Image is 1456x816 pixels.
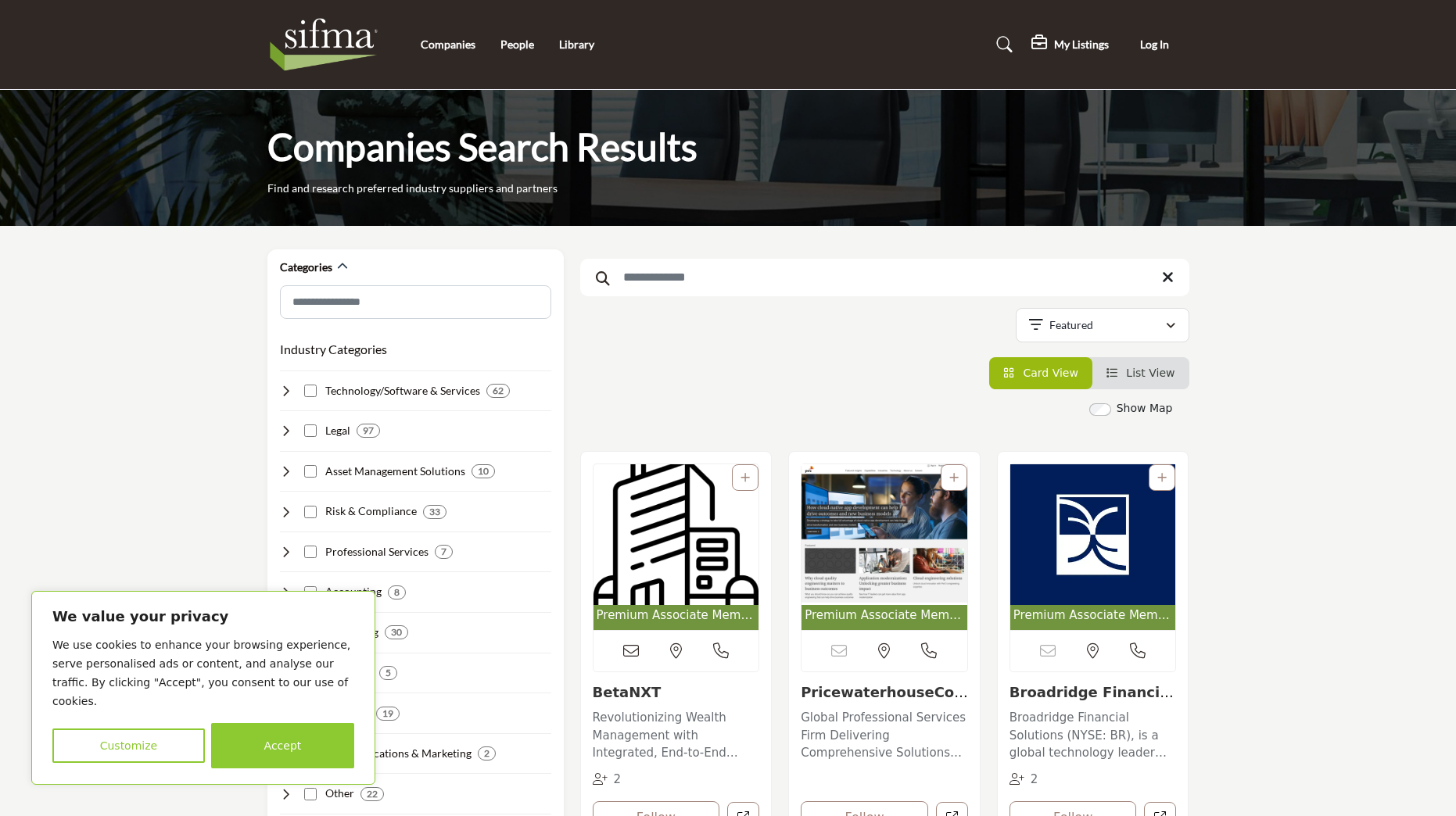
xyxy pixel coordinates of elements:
[1117,400,1173,417] label: Show Map
[484,748,490,759] b: 2
[1140,38,1169,51] span: Log In
[435,545,453,559] div: 7 Results For Professional Services
[593,684,760,701] h3: BetaNXT
[1126,367,1174,379] span: List View
[1106,367,1175,379] a: View List
[52,635,354,710] p: We use cookies to enhance your browsing experience, serve personalised ads or content, and analys...
[423,505,446,519] div: 33 Results For Risk & Compliance
[1049,317,1093,333] p: Featured
[559,38,594,51] a: Library
[478,466,489,477] b: 10
[325,746,472,761] h4: Communications & Marketing: Delivering marketing, public relations, and investor relations servic...
[363,425,374,436] b: 97
[441,546,446,557] b: 7
[304,385,317,397] input: Select Technology/Software & Services checkbox
[613,772,621,786] span: 2
[304,506,317,518] input: Select Risk & Compliance checkbox
[325,786,354,801] h4: Other: Encompassing various other services and organizations supporting the securities industry e...
[1010,464,1176,605] img: Broadridge Financial Solutions, Inc.
[304,586,317,599] input: Select Accounting checkbox
[1010,771,1038,789] div: Followers
[304,788,317,800] input: Select Other checkbox
[211,723,354,768] button: Accept
[500,38,534,51] a: People
[421,38,475,51] a: Companies
[52,607,354,626] p: We value your privacy
[949,471,959,484] a: Add To List
[1016,308,1189,342] button: Featured
[989,357,1092,389] li: Card View
[1010,684,1174,718] a: Broadridge Financial...
[1010,684,1177,701] h3: Broadridge Financial Solutions, Inc.
[280,259,332,275] h2: Categories
[1010,464,1176,631] a: Open Listing in new tab
[394,587,400,598] b: 8
[802,464,967,605] img: PricewaterhouseCoopers LLP
[304,424,317,437] input: Select Legal checkbox
[597,607,756,625] span: Premium Associate Member
[385,625,408,639] div: 30 Results For Consulting
[981,32,1023,57] a: Search
[801,709,968,762] p: Global Professional Services Firm Delivering Comprehensive Solutions for Financial Institutions P...
[304,465,317,478] input: Select Asset Management Solutions checkbox
[493,385,504,396] b: 62
[1092,357,1189,389] li: List View
[388,585,406,599] div: 8 Results For Accounting
[1013,607,1173,625] span: Premium Associate Member
[802,464,967,631] a: Open Listing in new tab
[1031,772,1038,786] span: 2
[801,705,968,762] a: Global Professional Services Firm Delivering Comprehensive Solutions for Financial Institutions P...
[593,709,760,762] p: Revolutionizing Wealth Management with Integrated, End-to-End Solutions Situated at the forefront...
[478,746,496,761] div: 2 Results For Communications & Marketing
[594,464,759,631] a: Open Listing in new tab
[267,13,389,76] img: Site Logo
[1010,705,1177,762] a: Broadridge Financial Solutions (NYSE: BR), is a global technology leader with the trusted experti...
[357,424,380,438] div: 97 Results For Legal
[280,285,551,319] input: Search Category
[304,546,317,558] input: Select Professional Services checkbox
[801,684,968,718] a: PricewaterhouseCoope...
[325,584,382,599] h4: Accounting: Providing financial reporting, auditing, tax, and advisory services to securities ind...
[325,383,480,399] h4: Technology/Software & Services: Developing and implementing technology solutions to support secur...
[593,705,760,762] a: Revolutionizing Wealth Management with Integrated, End-to-End Solutions Situated at the forefront...
[486,384,510,398] div: 62 Results For Technology/Software & Services
[594,464,759,605] img: BetaNXT
[1010,709,1177,762] p: Broadridge Financial Solutions (NYSE: BR), is a global technology leader with the trusted experti...
[325,423,350,438] h4: Legal: Providing legal advice, compliance support, and litigation services to securities industry...
[1031,35,1109,54] div: My Listings
[267,181,558,196] p: Find and research preferred industry suppliers and partners
[805,607,964,625] span: Premium Associate Member
[1003,367,1078,379] a: View Card
[801,684,968,701] h3: PricewaterhouseCoopers LLP
[580,259,1189,296] input: Search Keyword
[391,627,402,638] b: 30
[741,471,750,484] a: Add To List
[1054,38,1109,52] h5: My Listings
[367,789,378,800] b: 22
[325,544,429,560] h4: Professional Services: Delivering staffing, training, and outsourcing services to support securit...
[472,464,495,478] div: 10 Results For Asset Management Solutions
[280,340,387,359] button: Industry Categories
[52,728,205,763] button: Customize
[376,707,400,721] div: 19 Results For Research
[386,667,391,678] b: 5
[267,123,698,171] h1: Companies Search Results
[360,787,384,801] div: 22 Results For Other
[1157,471,1167,484] a: Add To List
[325,503,417,519] h4: Risk & Compliance: Helping securities industry firms manage risk, ensure compliance, and prevent ...
[593,684,662,700] a: BetaNXT
[379,666,397,680] div: 5 Results For Insurance
[382,708,393,719] b: 19
[593,771,622,789] div: Followers
[1023,367,1078,379] span: Card View
[1121,30,1189,59] button: Log In
[429,506,440,517] b: 33
[325,463,465,479] h4: Asset Management Solutions: Offering investment strategies, portfolio management, and performance...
